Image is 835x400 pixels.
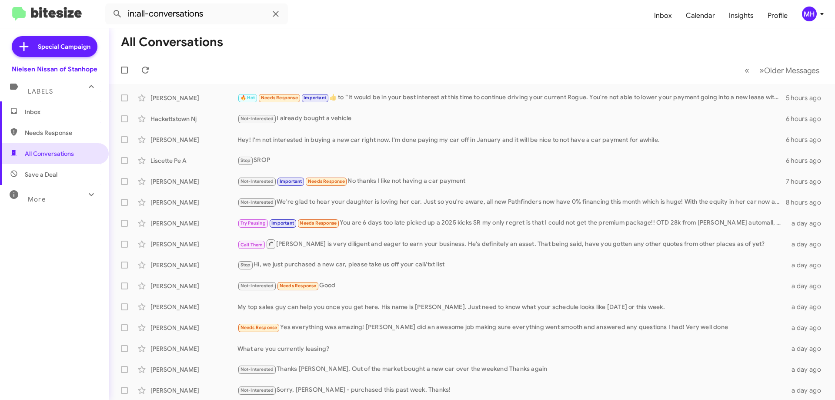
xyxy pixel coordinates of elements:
[240,387,274,393] span: Not-Interested
[121,35,223,49] h1: All Conversations
[240,262,251,268] span: Stop
[795,7,825,21] button: MH
[150,135,237,144] div: [PERSON_NAME]
[237,260,786,270] div: Hi, we just purchased a new car, please take us off your call/txt list
[150,219,237,228] div: [PERSON_NAME]
[261,95,298,101] span: Needs Response
[150,177,237,186] div: [PERSON_NAME]
[761,3,795,28] a: Profile
[786,156,828,165] div: 6 hours ago
[237,281,786,291] div: Good
[786,323,828,332] div: a day ago
[150,114,237,123] div: Hackettstown Nj
[237,114,786,124] div: I already bought a vehicle
[240,220,266,226] span: Try Pausing
[240,366,274,372] span: Not-Interested
[237,303,786,311] div: My top sales guy can help you once you get here. His name is [PERSON_NAME]. Just need to know wha...
[25,128,99,137] span: Needs Response
[786,198,828,207] div: 8 hours ago
[786,344,828,353] div: a day ago
[786,261,828,269] div: a day ago
[25,170,57,179] span: Save a Deal
[240,95,255,101] span: 🔥 Hot
[240,242,263,248] span: Call Them
[722,3,761,28] a: Insights
[271,220,294,226] span: Important
[759,65,764,76] span: »
[679,3,722,28] a: Calendar
[280,283,317,289] span: Needs Response
[739,61,755,79] button: Previous
[150,386,237,395] div: [PERSON_NAME]
[786,94,828,102] div: 5 hours ago
[237,344,786,353] div: What are you currently leasing?
[786,386,828,395] div: a day ago
[28,87,53,95] span: Labels
[647,3,679,28] a: Inbox
[150,344,237,353] div: [PERSON_NAME]
[28,195,46,203] span: More
[786,177,828,186] div: 7 hours ago
[105,3,288,24] input: Search
[240,199,274,205] span: Not-Interested
[237,239,786,249] div: [PERSON_NAME] is very diligent and eager to earn your business. He's definitely an asset. That be...
[237,135,786,144] div: Hey! I'm not interested in buying a new car right now. I'm done paying my car off in January and ...
[25,149,74,158] span: All Conversations
[150,261,237,269] div: [PERSON_NAME]
[786,282,828,290] div: a day ago
[740,61,825,79] nav: Page navigation example
[237,176,786,186] div: No thanks I like not having a car payment
[240,178,274,184] span: Not-Interested
[237,364,786,374] div: Thanks [PERSON_NAME], Out of the market bought a new car over the weekend Thanks again
[240,158,251,163] span: Stop
[150,282,237,290] div: [PERSON_NAME]
[308,178,345,184] span: Needs Response
[280,178,302,184] span: Important
[754,61,825,79] button: Next
[300,220,337,226] span: Needs Response
[786,219,828,228] div: a day ago
[38,42,90,51] span: Special Campaign
[150,323,237,332] div: [PERSON_NAME]
[237,385,786,395] div: Sorry, [PERSON_NAME] - purchased this past week. Thanks!
[304,95,326,101] span: Important
[150,94,237,102] div: [PERSON_NAME]
[240,116,274,121] span: Not-Interested
[786,114,828,123] div: 6 hours ago
[237,155,786,165] div: SROP
[240,283,274,289] span: Not-Interested
[240,325,277,330] span: Needs Response
[237,197,786,207] div: We're glad to hear your daughter is loving her car. Just so you're aware, all new Pathfinders now...
[150,198,237,207] div: [PERSON_NAME]
[150,156,237,165] div: Liscette Pe A
[786,240,828,249] div: a day ago
[25,108,99,116] span: Inbox
[786,303,828,311] div: a day ago
[745,65,749,76] span: «
[150,365,237,374] div: [PERSON_NAME]
[150,303,237,311] div: [PERSON_NAME]
[237,93,786,103] div: ​👍​ to “ It would be in your best interest at this time to continue driving your current Rogue. Y...
[786,365,828,374] div: a day ago
[237,218,786,228] div: You are 6 days too late picked up a 2025 kicks SR my only regret is that I could not get the prem...
[764,66,819,75] span: Older Messages
[12,36,97,57] a: Special Campaign
[12,65,97,74] div: Nielsen Nissan of Stanhope
[802,7,817,21] div: MH
[786,135,828,144] div: 6 hours ago
[150,240,237,249] div: [PERSON_NAME]
[237,323,786,333] div: Yes everything was amazing! [PERSON_NAME] did an awesome job making sure everything went smooth a...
